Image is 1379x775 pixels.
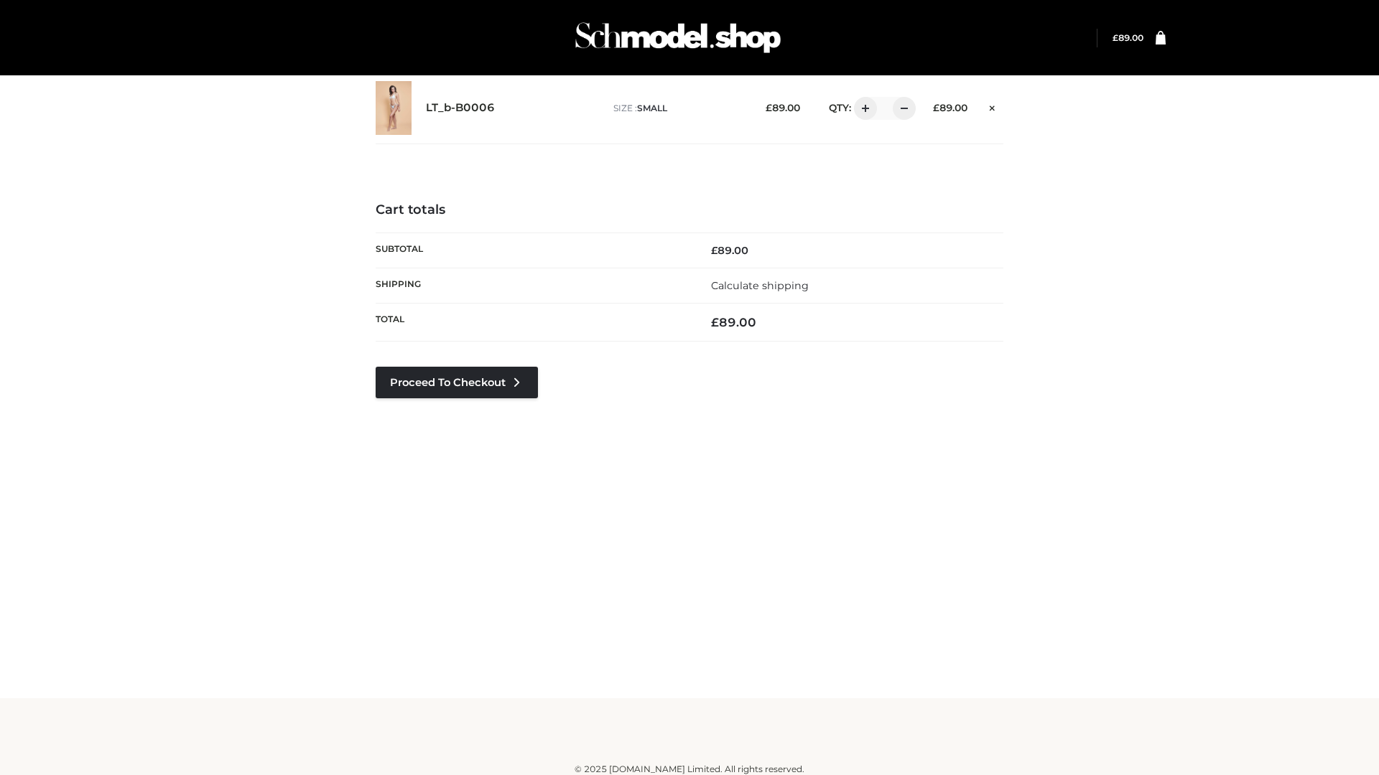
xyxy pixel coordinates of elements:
span: £ [933,102,939,113]
span: £ [766,102,772,113]
a: Proceed to Checkout [376,367,538,398]
a: Remove this item [982,97,1003,116]
h4: Cart totals [376,202,1003,218]
bdi: 89.00 [933,102,967,113]
div: QTY: [814,97,911,120]
a: LT_b-B0006 [426,101,495,115]
th: Total [376,304,689,342]
bdi: 89.00 [1113,32,1143,43]
th: Shipping [376,268,689,303]
th: Subtotal [376,232,689,268]
img: Schmodel Admin 964 [570,9,786,66]
span: SMALL [637,103,667,113]
a: £89.00 [1113,32,1143,43]
a: Calculate shipping [711,279,809,292]
span: £ [711,315,719,329]
bdi: 89.00 [711,244,748,257]
bdi: 89.00 [766,102,800,113]
bdi: 89.00 [711,315,756,329]
span: £ [711,244,718,257]
span: £ [1113,32,1118,43]
p: size : [613,102,743,115]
